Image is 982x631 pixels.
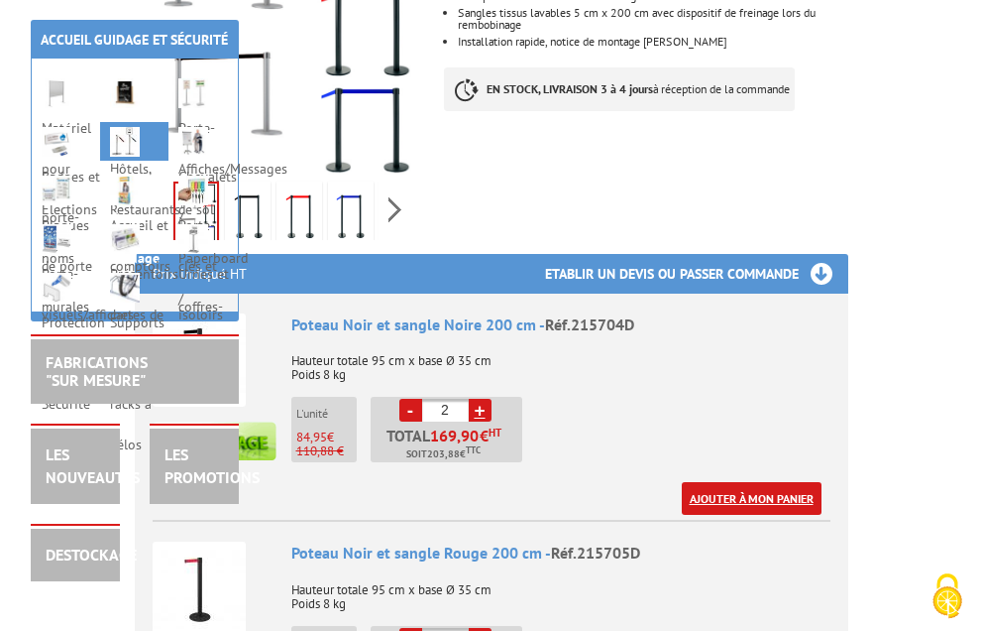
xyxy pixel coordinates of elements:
[110,119,180,218] a: Cafés, Hôtels, Restaurants
[296,407,357,421] p: L'unité
[42,176,71,205] img: Plaques de porte murales
[42,119,97,218] a: Matériel pour Élections
[545,254,848,294] h3: Etablir un devis ou passer commande
[46,352,148,390] a: FABRICATIONS"Sur Mesure"
[296,429,327,445] span: 84,95
[178,127,208,157] img: Chevalets / Paperboard / Pupitres
[296,444,357,458] p: 110,88 €
[458,36,848,48] li: Installation rapide, notice de montage [PERSON_NAME]
[178,224,208,254] img: Urnes et isoloirs
[458,7,848,31] li: Sangles tissus lavables 5 cm x 200 cm avec dispositif de freinage lors du rembobinage
[110,273,140,303] img: Supports cycles et racks à vélos
[332,186,370,247] img: lot_2_poteaux_noir_et_sangle_bleue_200_cm_215706d2.jpg
[178,216,223,356] a: Porte-clés et coffres-forts
[489,426,501,440] sup: HT
[110,78,140,108] img: Cafés, Hôtels, Restaurants
[42,273,71,303] img: Protection & Sécurité sanitaire
[469,399,491,422] a: +
[406,446,481,462] span: Soit €
[280,186,318,247] img: lot_2_poteaux_noirs_et_sangles_rouges_200_cm_215705d2_2.jpg
[110,314,164,453] a: Supports cycles et racks à vélos
[545,315,634,334] span: Réf.215704D
[682,482,821,515] a: Ajouter à mon panier
[41,31,228,49] a: Accueil Guidage et Sécurité
[178,168,248,348] a: Chevalets / Paperboard / Pupitres
[444,67,795,111] p: à réception de la commande
[46,444,140,487] a: LES NOUVEAUTÉS
[466,444,481,455] sup: TTC
[178,265,229,323] a: Urnes et isoloirs
[385,193,404,226] span: Next
[178,176,208,205] img: Porte-clés et coffres-forts
[487,81,653,96] strong: EN STOCK, LIVRAISON 3 à 4 jours
[551,543,640,563] span: Réf.215705D
[480,428,489,443] span: €
[430,428,480,443] span: 169,90
[42,265,134,364] a: Porte-visuels/affiches comptoirs
[296,431,357,444] p: €
[42,127,71,157] img: Badges et porte-noms
[42,78,71,108] img: Matériel pour Élections
[42,216,92,315] a: Plaques de porte murales
[110,224,140,254] img: Présentoirs cartes de visite
[110,216,170,275] a: Accueil et comptoirs
[291,542,830,565] div: Poteau Noir et sangle Rouge 200 cm -
[164,444,260,487] a: LES PROMOTIONS
[110,168,160,308] a: Poteaux de guidage files
[110,176,140,205] img: Accueil et comptoirs
[427,446,460,462] span: 203,88
[291,314,830,336] div: Poteau Noir et sangle Noire 200 cm -
[376,428,522,462] p: Total
[42,168,100,267] a: Badges et porte-noms
[923,571,972,621] img: Cookies (fenêtre modale)
[178,78,208,108] img: Porte-Affiches/Messages de sol
[399,399,422,422] a: -
[291,569,830,611] p: Hauteur totale 95 cm x base Ø 35 cm Poids 8 kg
[46,545,137,565] a: DESTOCKAGE
[913,564,982,631] button: Cookies (fenêtre modale)
[178,119,287,218] a: Porte-Affiches/Messages de sol
[110,265,178,364] a: Présentoirs cartes de visite
[110,127,140,157] img: Poteaux de guidage files
[42,224,71,254] img: Porte-visuels/affiches comptoirs
[291,340,830,382] p: Hauteur totale 95 cm x base Ø 35 cm Poids 8 kg
[42,314,105,453] a: Protection & Sécurité sanitaire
